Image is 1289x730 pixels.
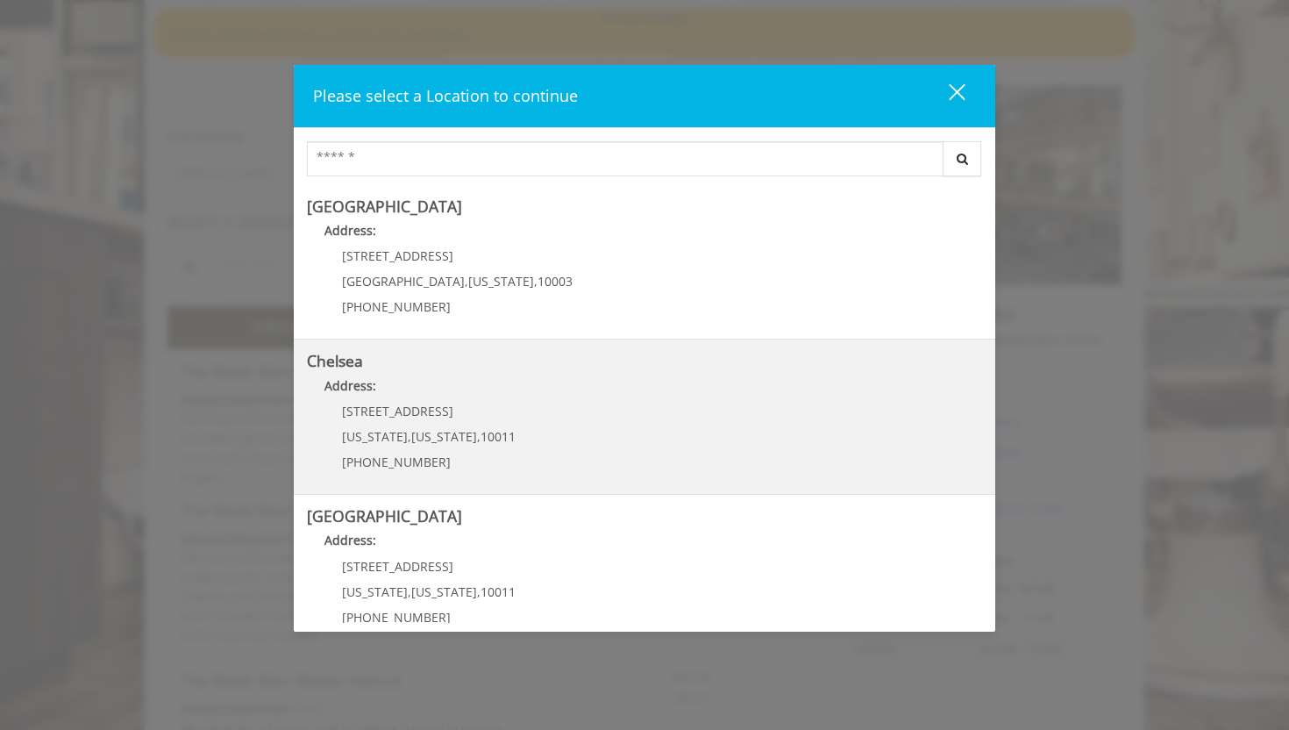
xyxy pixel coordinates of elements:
[411,583,477,600] span: [US_STATE]
[342,428,408,445] span: [US_STATE]
[408,583,411,600] span: ,
[342,298,451,315] span: [PHONE_NUMBER]
[408,428,411,445] span: ,
[307,505,462,526] b: [GEOGRAPHIC_DATA]
[342,273,465,290] span: [GEOGRAPHIC_DATA]
[342,609,451,626] span: [PHONE_NUMBER]
[307,196,462,217] b: [GEOGRAPHIC_DATA]
[342,403,453,419] span: [STREET_ADDRESS]
[324,377,376,394] b: Address:
[916,78,976,114] button: close dialog
[411,428,477,445] span: [US_STATE]
[481,428,516,445] span: 10011
[538,273,573,290] span: 10003
[481,583,516,600] span: 10011
[342,583,408,600] span: [US_STATE]
[324,532,376,548] b: Address:
[534,273,538,290] span: ,
[307,141,944,176] input: Search Center
[324,222,376,239] b: Address:
[307,141,982,185] div: Center Select
[929,82,964,109] div: close dialog
[477,583,481,600] span: ,
[952,153,972,165] i: Search button
[342,558,453,575] span: [STREET_ADDRESS]
[307,350,363,371] b: Chelsea
[342,247,453,264] span: [STREET_ADDRESS]
[313,85,578,106] span: Please select a Location to continue
[477,428,481,445] span: ,
[465,273,468,290] span: ,
[468,273,534,290] span: [US_STATE]
[342,454,451,470] span: [PHONE_NUMBER]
